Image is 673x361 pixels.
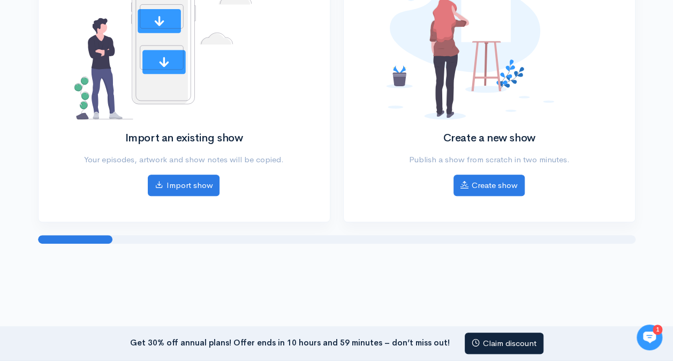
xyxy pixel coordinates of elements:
[130,337,450,347] strong: Get 30% off annual plans! Offer ends in 10 hours and 59 minutes – don’t miss out!
[16,52,198,69] h1: Hi 👋
[69,148,128,157] span: New conversation
[453,175,525,197] a: Create show
[148,175,220,197] a: Import show
[16,71,198,123] h2: Just let us know if you need anything and we'll be happy to help! 🙂
[14,184,200,197] p: Find an answer quickly
[637,325,662,350] iframe: gist-messenger-bubble-iframe
[74,154,293,166] p: Your episodes, artwork and show notes will be copied.
[74,132,293,144] h2: Import an existing show
[380,132,599,144] h2: Create a new show
[465,333,543,355] a: Claim discount
[380,154,599,166] p: Publish a show from scratch in two minutes.
[31,201,191,223] input: Search articles
[17,142,198,163] button: New conversation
